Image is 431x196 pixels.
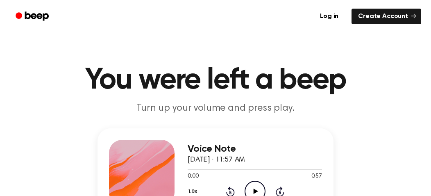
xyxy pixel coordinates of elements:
a: Beep [10,9,56,25]
span: 0:00 [188,172,198,181]
span: 0:57 [311,172,322,181]
span: [DATE] · 11:57 AM [188,156,245,164]
p: Turn up your volume and press play. [58,102,373,115]
h3: Voice Note [188,144,322,155]
a: Log in [312,7,347,26]
h1: You were left a beep [10,66,421,95]
a: Create Account [352,9,421,24]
